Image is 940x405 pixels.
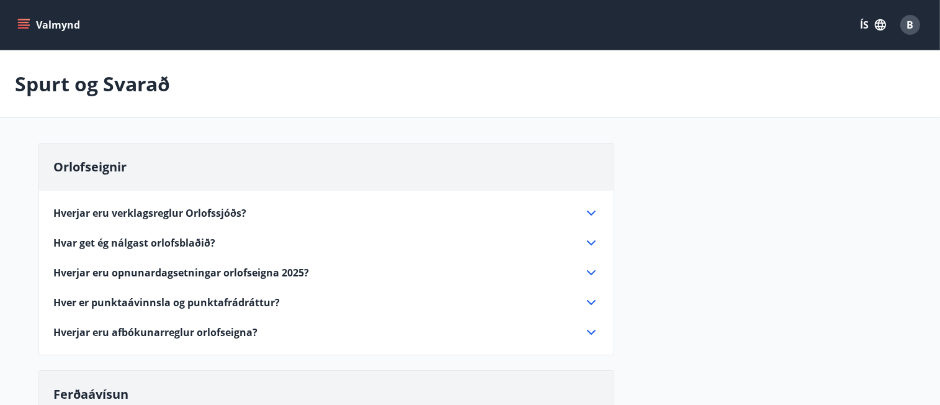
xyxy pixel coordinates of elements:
span: Hverjar eru afbókunarreglur orlofseigna? [54,325,258,339]
p: Spurt og Svarað [15,70,170,98]
span: B [907,18,914,32]
div: Hver er punktaávinnsla og punktafrádráttur? [54,295,599,310]
span: Hver er punktaávinnsla og punktafrádráttur? [54,296,280,309]
span: Ferðaávísun [54,386,129,403]
span: Hverjar eru verklagsreglur Orlofssjóðs? [54,206,247,220]
div: Hvar get ég nálgast orlofsblaðið? [54,235,599,250]
div: Hverjar eru afbókunarreglur orlofseigna? [54,325,599,340]
span: Hverjar eru opnunardagsetningar orlofseigna 2025? [54,266,310,280]
button: B [895,10,925,40]
button: menu [15,14,85,36]
span: Hvar get ég nálgast orlofsblaðið? [54,236,216,250]
div: Hverjar eru verklagsreglur Orlofssjóðs? [54,206,599,221]
button: ÍS [853,14,893,36]
span: Orlofseignir [54,158,127,175]
div: Hverjar eru opnunardagsetningar orlofseigna 2025? [54,265,599,280]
